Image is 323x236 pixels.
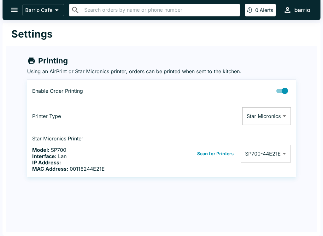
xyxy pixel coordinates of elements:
[6,2,22,18] button: open drawer
[241,145,291,162] div: Available Printers
[281,3,313,17] button: barrio
[27,68,296,74] p: Using an AirPrint or Star Micronics printer, orders can be printed when sent to the kitchen.
[32,153,56,159] b: Interface:
[22,4,64,16] button: Barrio Cafe
[32,166,68,172] b: MAC Address:
[32,147,49,153] b: Model:
[32,88,137,94] p: Enable Order Printing
[82,6,237,15] input: Search orders by name or phone number
[255,7,258,13] p: 0
[32,153,137,159] p: Lan
[241,145,291,162] div: SP700-44E21E
[25,7,52,13] p: Barrio Cafe
[32,147,137,153] p: SP700
[242,107,291,125] div: Star Micronics
[32,135,137,142] p: Star Micronics Printer
[11,28,53,40] h1: Settings
[32,166,137,172] p: 00116244E21E
[260,7,273,13] p: Alerts
[195,149,236,158] button: Scan for Printers
[38,56,68,66] h4: Printing
[32,113,137,119] p: Printer Type
[32,159,61,166] b: IP Address:
[294,6,310,14] div: barrio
